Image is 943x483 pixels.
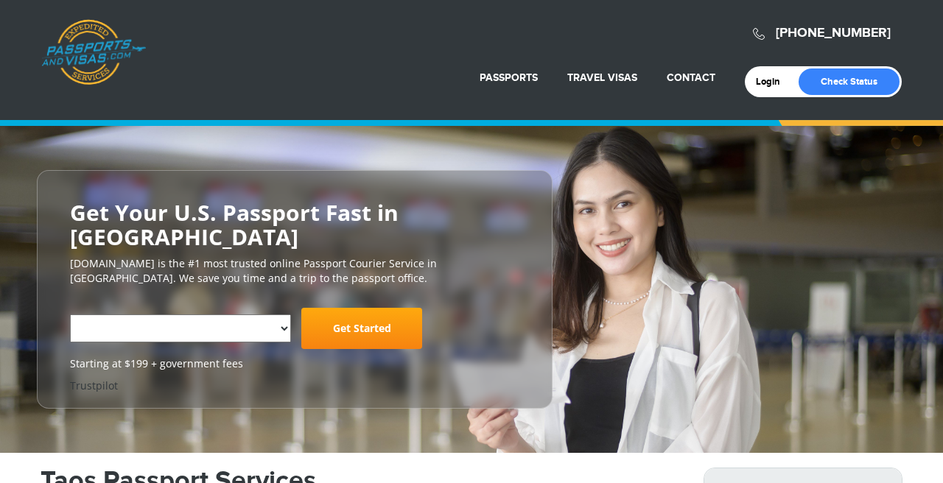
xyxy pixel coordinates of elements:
[70,200,519,249] h2: Get Your U.S. Passport Fast in [GEOGRAPHIC_DATA]
[70,256,519,286] p: [DOMAIN_NAME] is the #1 most trusted online Passport Courier Service in [GEOGRAPHIC_DATA]. We sav...
[776,25,891,41] a: [PHONE_NUMBER]
[70,356,519,371] span: Starting at $199 + government fees
[41,19,146,85] a: Passports & [DOMAIN_NAME]
[567,71,637,84] a: Travel Visas
[301,308,422,349] a: Get Started
[480,71,538,84] a: Passports
[799,68,900,95] a: Check Status
[667,71,715,84] a: Contact
[70,378,118,392] a: Trustpilot
[756,76,790,88] a: Login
